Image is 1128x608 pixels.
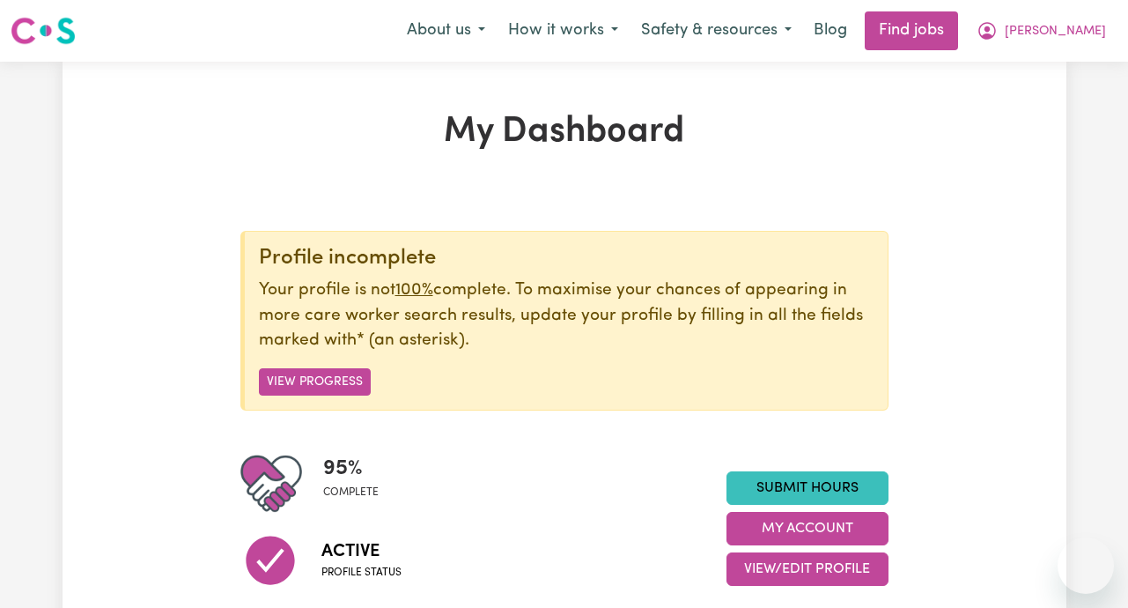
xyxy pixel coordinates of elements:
button: About us [395,12,497,49]
div: Profile completeness: 95% [323,453,393,515]
button: View Progress [259,368,371,396]
h1: My Dashboard [240,111,888,153]
button: My Account [726,512,888,545]
button: View/Edit Profile [726,552,888,586]
p: Your profile is not complete. To maximise your chances of appearing in more care worker search re... [259,278,874,354]
img: Careseekers logo [11,15,76,47]
a: Blog [803,11,858,50]
iframe: Button to launch messaging window [1058,538,1114,594]
a: Submit Hours [726,471,888,505]
span: an asterisk [357,332,465,349]
a: Careseekers logo [11,11,76,51]
button: My Account [965,12,1117,49]
span: [PERSON_NAME] [1005,22,1106,41]
button: Safety & resources [630,12,803,49]
span: Profile status [321,565,402,581]
button: How it works [497,12,630,49]
span: 95 % [323,453,379,485]
div: Profile incomplete [259,246,874,271]
u: 100% [395,282,433,299]
span: Active [321,538,402,565]
a: Find jobs [865,11,958,50]
span: complete [323,485,379,500]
